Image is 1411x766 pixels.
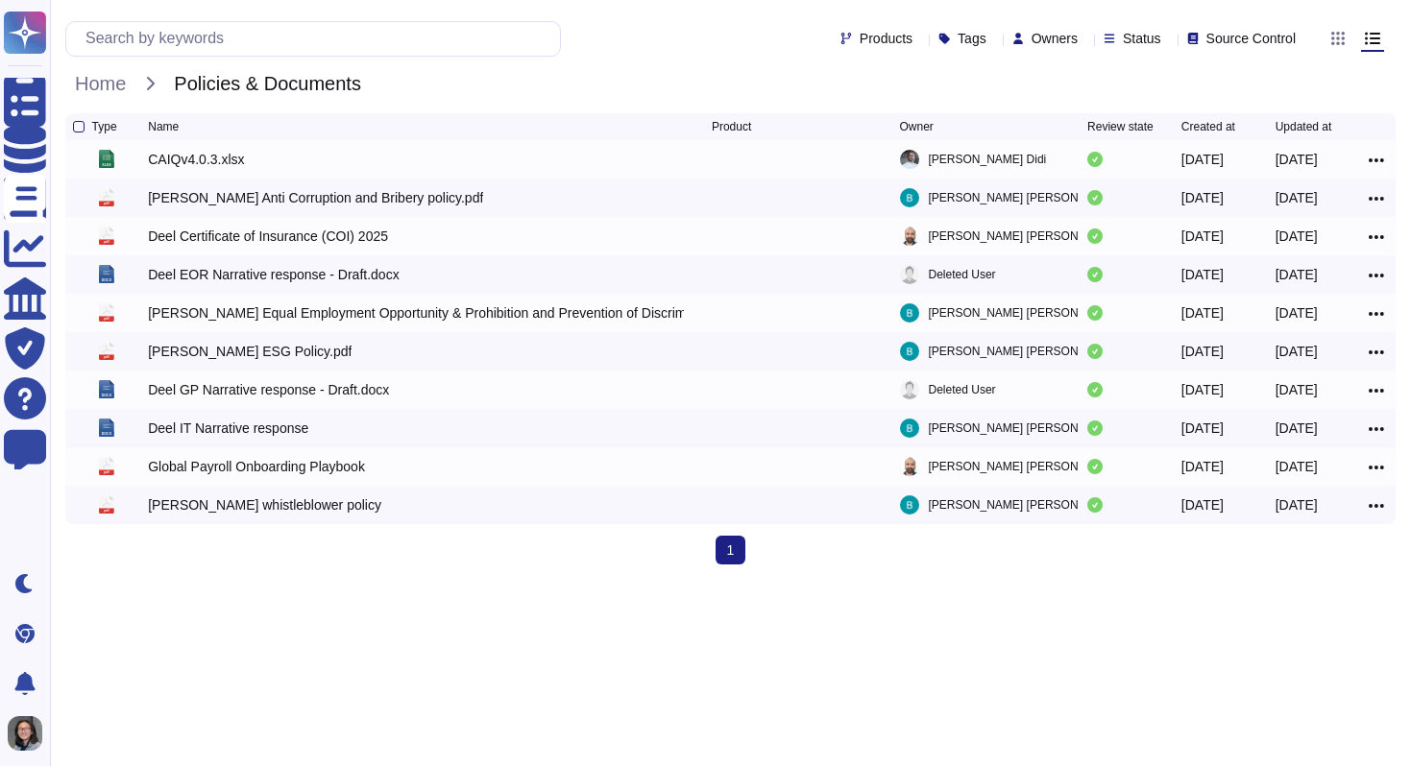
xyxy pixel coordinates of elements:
div: [PERSON_NAME] whistleblower policy [148,495,381,515]
span: Type [92,121,117,132]
div: [DATE] [1181,342,1224,361]
span: Owners [1032,32,1078,45]
span: [PERSON_NAME] Didi [929,150,1047,169]
div: [DATE] [1276,495,1318,515]
span: Created at [1181,121,1235,132]
span: [PERSON_NAME] [PERSON_NAME] [929,227,1122,246]
img: user [8,716,42,751]
div: Deel GP Narrative response - Draft.docx [148,380,389,399]
div: Deel IT Narrative response [148,419,308,438]
button: user [4,712,56,754]
span: [PERSON_NAME] [PERSON_NAME] [929,495,1122,515]
span: [PERSON_NAME] [PERSON_NAME] [929,303,1122,323]
div: Global Payroll Onboarding Playbook [148,457,365,476]
span: Home [65,69,135,98]
div: [DATE] [1276,380,1318,399]
img: user [900,495,919,515]
span: Updated at [1276,121,1332,132]
div: [DATE] [1276,303,1318,323]
div: [DATE] [1181,457,1224,476]
span: [PERSON_NAME] [PERSON_NAME] [929,419,1122,438]
div: Deel EOR Narrative response - Draft.docx [148,265,399,284]
div: [DATE] [1276,419,1318,438]
span: Policies & Documents [164,69,371,98]
span: [PERSON_NAME] [PERSON_NAME] [929,342,1122,361]
div: [DATE] [1276,265,1318,284]
div: [DATE] [1181,419,1224,438]
div: [PERSON_NAME] Anti Corruption and Bribery policy.pdf [148,188,483,207]
img: user [900,265,919,284]
span: Review state [1087,121,1154,132]
div: [DATE] [1276,188,1318,207]
div: [DATE] [1276,227,1318,246]
span: [PERSON_NAME] [PERSON_NAME] [929,457,1122,476]
div: [DATE] [1181,188,1224,207]
div: [DATE] [1181,495,1224,515]
div: [DATE] [1181,303,1224,323]
div: CAIQv4.0.3.xlsx [148,150,244,169]
img: user [900,342,919,361]
input: Search by keywords [76,22,560,56]
span: Products [860,32,912,45]
span: Tags [958,32,986,45]
div: [DATE] [1181,265,1224,284]
div: [DATE] [1181,227,1224,246]
span: Deleted User [929,265,996,284]
div: [DATE] [1181,150,1224,169]
span: 1 [716,536,746,564]
img: user [900,457,919,476]
div: [PERSON_NAME] ESG Policy.pdf [148,342,352,361]
div: [DATE] [1276,457,1318,476]
span: Name [148,121,179,132]
span: [PERSON_NAME] [PERSON_NAME] [929,188,1122,207]
img: user [900,380,919,399]
div: [DATE] [1181,380,1224,399]
div: [PERSON_NAME] Equal Employment Opportunity & Prohibition and Prevention of Discrimination, Harass... [148,303,683,323]
img: user [900,419,919,438]
div: [DATE] [1276,342,1318,361]
span: Owner [900,121,934,132]
img: user [900,188,919,207]
span: Status [1123,32,1161,45]
span: Product [712,121,751,132]
div: Deel Certificate of Insurance (COI) 2025 [148,227,388,246]
img: user [900,303,919,323]
img: user [900,150,919,169]
span: Source Control [1206,32,1296,45]
img: user [900,227,919,246]
span: Deleted User [929,380,996,399]
div: [DATE] [1276,150,1318,169]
